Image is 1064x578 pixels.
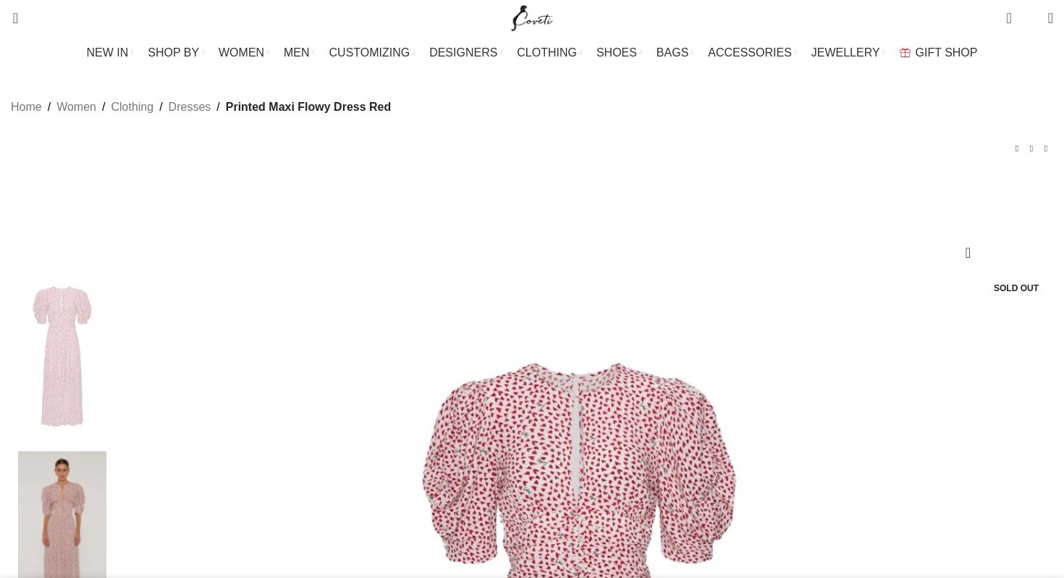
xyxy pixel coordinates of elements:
a: 0 [999,4,1018,33]
a: Site logo [508,11,557,23]
span: NEW IN [87,46,129,59]
a: CUSTOMIZING [329,38,415,67]
a: Search [4,4,18,33]
span: ACCESSORIES [708,46,792,59]
span: SHOES [596,46,637,59]
nav: Breadcrumb [11,98,391,117]
span: MEN [284,46,310,59]
span: BAGS [656,46,688,59]
span: Sold out [987,280,1046,297]
a: BAGS [656,38,693,67]
a: ACCESSORIES [708,38,797,67]
span: CUSTOMIZING [329,46,410,59]
span: GIFT SHOP [916,46,978,59]
img: Printed Maxi Flowy Dress Red [18,269,106,444]
a: Next product [1039,141,1053,156]
a: SHOP BY [148,38,204,67]
span: SHOP BY [148,46,199,59]
span: DESIGNERS [429,46,497,59]
a: Home [11,98,42,117]
a: SHOES [596,38,642,67]
span: CLOTHING [517,46,577,59]
span: 0 [1008,7,1018,18]
div: Main navigation [4,38,1060,67]
a: NEW IN [87,38,134,67]
a: Women [56,98,96,117]
a: DESIGNERS [429,38,502,67]
span: JEWELLERY [811,46,880,59]
span: Printed Maxi Flowy Dress Red [226,98,392,117]
a: WOMEN [219,38,269,67]
a: Previous product [1010,141,1024,156]
a: JEWELLERY [811,38,885,67]
a: MEN [284,38,314,67]
a: CLOTHING [517,38,582,67]
span: 0 [1026,14,1036,25]
a: Dresses [169,98,211,117]
a: Clothing [111,98,153,117]
span: WOMEN [219,46,264,59]
img: GiftBag [900,48,911,57]
a: GIFT SHOP [900,38,978,67]
div: My Wishlist [1023,4,1037,33]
